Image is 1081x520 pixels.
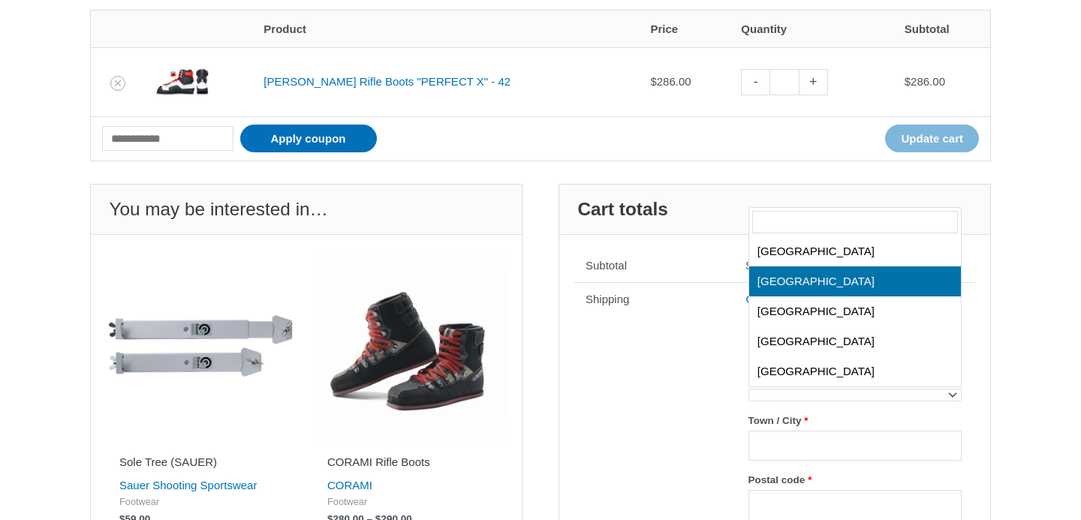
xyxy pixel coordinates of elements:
a: + [799,69,828,95]
th: Price [639,11,730,47]
label: Town / City [748,410,962,431]
a: Sauer Shooting Sportswear [119,479,257,491]
span: $ [650,75,656,88]
img: CORAMI Rifle Boots [314,250,507,443]
th: Product [252,11,639,47]
li: [GEOGRAPHIC_DATA] [749,326,961,356]
a: [PERSON_NAME] Rifle Boots "PERFECT X" - 42 [263,75,510,88]
a: CORAMI Rifle Boots [327,455,493,475]
a: Sole Tree (SAUER) [119,455,285,475]
th: Quantity [730,11,893,47]
a: CORAMI [327,479,372,491]
a: - [741,69,769,95]
label: Postal code [748,470,962,490]
span: Footwear [327,496,493,509]
button: Update cart [885,125,979,152]
a: Calculate shipping [746,293,839,305]
h2: CORAMI Rifle Boots [327,455,493,470]
a: Remove SAUER Rifle Boots "PERFECT X" - 42 from cart [110,76,125,91]
li: [GEOGRAPHIC_DATA] [749,296,961,326]
span: Footwear [119,496,285,509]
li: [GEOGRAPHIC_DATA] [749,386,961,416]
h2: Cart totals [559,185,990,235]
th: Subtotal [893,11,990,47]
input: Product quantity [769,69,799,95]
button: Apply coupon [240,125,377,152]
bdi: 286.00 [650,75,691,88]
img: Sole Tree (SAUER) [106,250,299,443]
li: [GEOGRAPHIC_DATA] [749,266,961,296]
bdi: 286.00 [746,259,787,272]
li: [GEOGRAPHIC_DATA] [749,236,961,266]
h2: Sole Tree (SAUER) [119,455,285,470]
img: PERFECT X [156,56,209,108]
span: $ [746,259,752,272]
span: $ [905,75,911,88]
li: [GEOGRAPHIC_DATA] [749,356,961,386]
bdi: 286.00 [905,75,945,88]
h2: You may be interested in… [91,185,522,235]
th: Subtotal [574,250,735,283]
